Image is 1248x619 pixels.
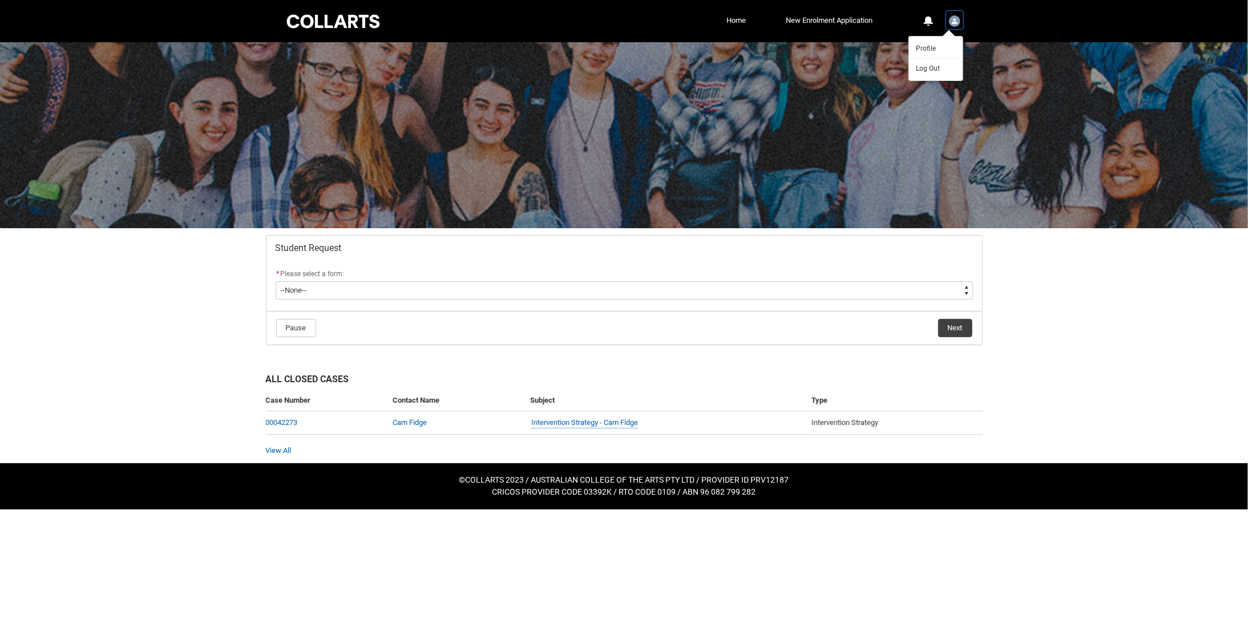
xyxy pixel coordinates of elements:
[526,390,807,411] th: Subject
[281,270,345,278] span: Please select a form:
[266,373,983,390] h2: All Closed Cases
[266,235,983,345] article: Redu_Student_Request flow
[811,418,878,427] span: Intervention Strategy
[266,418,298,427] a: 00042273
[276,319,316,337] button: Pause
[949,15,960,27] img: Student.cfidge.20241912
[531,417,638,429] a: Intervention Strategy - Cam Fidge
[783,12,875,29] a: New Enrolment Application
[916,63,940,74] span: Log Out
[277,270,280,278] abbr: required
[266,446,292,455] a: View All Cases
[807,390,983,411] th: Type
[393,418,427,427] a: Cam Fidge
[266,390,388,411] th: Case Number
[946,11,963,29] button: User Profile Student.cfidge.20241912
[916,43,936,54] span: Profile
[938,319,972,337] button: Next
[388,390,526,411] th: Contact Name
[724,12,749,29] a: Home
[276,242,342,254] span: Student Request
